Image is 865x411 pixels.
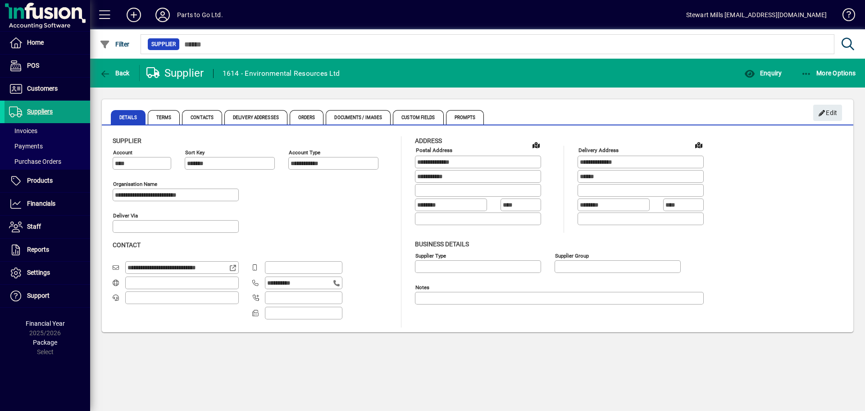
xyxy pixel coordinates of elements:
[27,62,39,69] span: POS
[100,69,130,77] span: Back
[836,2,854,31] a: Knowledge Base
[27,246,49,253] span: Reports
[5,32,90,54] a: Home
[555,252,589,259] mat-label: Supplier group
[415,240,469,248] span: Business details
[9,143,43,150] span: Payments
[290,110,324,125] span: Orders
[742,65,784,81] button: Enquiry
[26,320,65,327] span: Financial Year
[224,110,287,125] span: Delivery Addresses
[5,216,90,238] a: Staff
[415,137,442,144] span: Address
[27,39,44,46] span: Home
[5,239,90,261] a: Reports
[5,154,90,169] a: Purchase Orders
[5,55,90,77] a: POS
[33,339,57,346] span: Package
[27,200,55,207] span: Financials
[9,127,37,134] span: Invoices
[5,78,90,100] a: Customers
[813,105,842,121] button: Edit
[27,223,41,230] span: Staff
[5,285,90,307] a: Support
[801,69,856,77] span: More Options
[529,138,543,152] a: View on map
[100,41,130,48] span: Filter
[111,110,146,125] span: Details
[9,158,61,165] span: Purchase Orders
[119,7,148,23] button: Add
[692,138,706,152] a: View on map
[151,40,176,49] span: Supplier
[148,110,180,125] span: Terms
[5,123,90,139] a: Invoices
[799,65,858,81] button: More Options
[744,69,782,77] span: Enquiry
[148,7,177,23] button: Profile
[5,139,90,154] a: Payments
[27,85,58,92] span: Customers
[113,181,157,187] mat-label: Organisation name
[5,170,90,192] a: Products
[185,149,205,156] mat-label: Sort key
[446,110,484,125] span: Prompts
[5,262,90,284] a: Settings
[27,177,53,184] span: Products
[177,8,223,22] div: Parts to Go Ltd.
[113,212,138,219] mat-label: Deliver via
[326,110,391,125] span: Documents / Images
[223,66,340,81] div: 1614 - Environmental Resources Ltd
[97,65,132,81] button: Back
[415,284,429,290] mat-label: Notes
[686,8,827,22] div: Stewart Mills [EMAIL_ADDRESS][DOMAIN_NAME]
[113,137,141,144] span: Supplier
[90,65,140,81] app-page-header-button: Back
[113,149,132,156] mat-label: Account
[393,110,443,125] span: Custom Fields
[97,36,132,52] button: Filter
[146,66,204,80] div: Supplier
[182,110,222,125] span: Contacts
[27,292,50,299] span: Support
[27,108,53,115] span: Suppliers
[113,241,141,249] span: Contact
[5,193,90,215] a: Financials
[818,106,838,120] span: Edit
[415,252,446,259] mat-label: Supplier type
[289,149,320,156] mat-label: Account Type
[27,269,50,276] span: Settings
